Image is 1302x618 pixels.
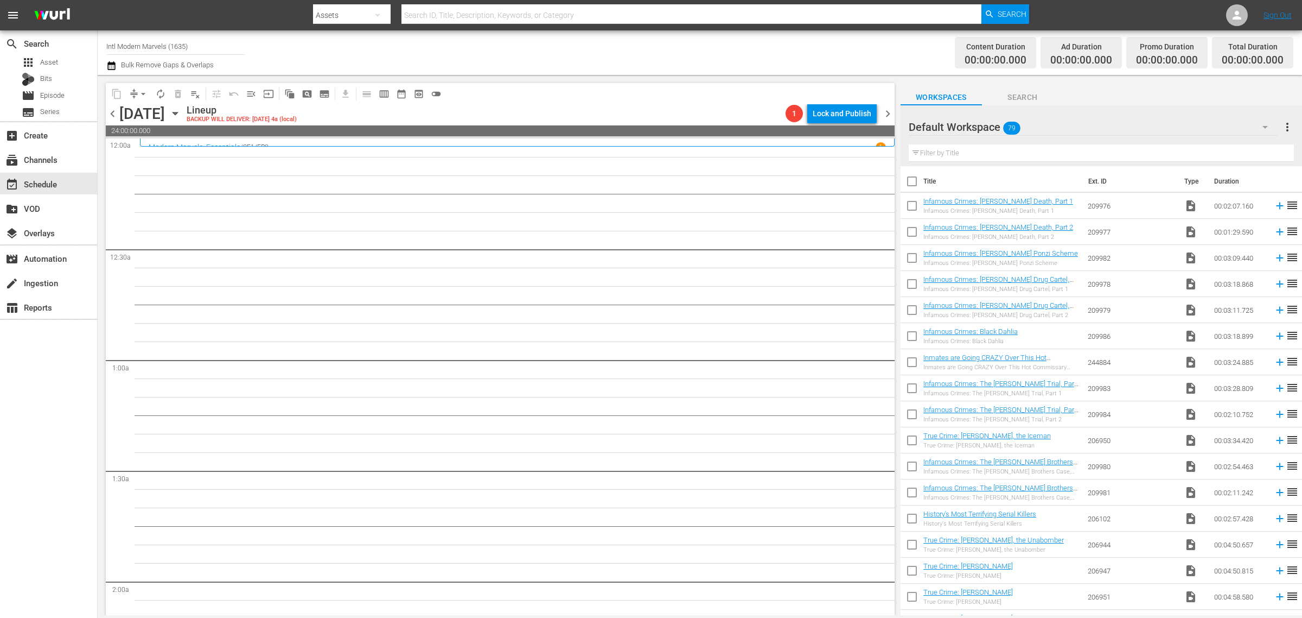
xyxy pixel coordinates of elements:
[923,223,1073,231] a: Infamous Crimes: [PERSON_NAME] Death, Part 2
[1210,453,1269,480] td: 00:02:54.463
[1083,401,1180,427] td: 209984
[1210,427,1269,453] td: 00:03:34.420
[1274,539,1286,551] svg: Add to Schedule
[240,143,243,151] p: /
[187,116,297,123] div: BACKUP WILL DELIVER: [DATE] 4a (local)
[1274,356,1286,368] svg: Add to Schedule
[129,89,139,99] span: compress
[1184,382,1197,395] span: Video
[138,89,149,99] span: arrow_drop_down
[923,598,1013,606] div: True Crime: [PERSON_NAME]
[1083,506,1180,532] td: 206102
[923,234,1073,241] div: Infamous Crimes: [PERSON_NAME] Death, Part 2
[40,73,52,84] span: Bits
[923,468,1079,475] div: Infamous Crimes: The [PERSON_NAME] Brothers Case, Part 1
[1184,330,1197,343] span: Video
[1274,591,1286,603] svg: Add to Schedule
[1210,323,1269,349] td: 00:03:18.899
[1184,408,1197,421] span: Video
[1083,349,1180,375] td: 244884
[1082,166,1177,197] th: Ext. ID
[923,275,1074,292] a: Infamous Crimes: [PERSON_NAME] Drug Cartel, Part 1
[1184,538,1197,551] span: Video
[1178,166,1208,197] th: Type
[1274,513,1286,525] svg: Add to Schedule
[923,432,1051,440] a: True Crime: [PERSON_NAME], the Iceman
[965,39,1026,54] div: Content Duration
[40,106,60,117] span: Series
[1083,271,1180,297] td: 209978
[879,143,883,151] p: 1
[923,390,1079,397] div: Infamous Crimes: The [PERSON_NAME] Trial, Part 1
[22,56,35,69] span: Asset
[1050,54,1112,67] span: 00:00:00.000
[319,89,330,99] span: subtitles_outlined
[5,129,18,142] span: Create
[410,85,427,103] span: View Backup
[1184,512,1197,525] span: Video
[1184,225,1197,238] span: Video
[923,572,1013,579] div: True Crime: [PERSON_NAME]
[965,54,1026,67] span: 00:00:00.000
[1286,355,1299,368] span: reorder
[1274,200,1286,212] svg: Add to Schedule
[923,338,1018,345] div: Infamous Crimes: Black Dahlia
[22,89,35,102] span: Episode
[169,85,187,103] span: Select an event to delete
[1083,584,1180,610] td: 206951
[1286,590,1299,603] span: reorder
[1286,277,1299,290] span: reorder
[1286,485,1299,499] span: reorder
[1050,39,1112,54] div: Ad Duration
[1083,219,1180,245] td: 209977
[1210,532,1269,558] td: 00:04:50.657
[5,203,18,216] span: VOD
[1003,117,1020,140] span: 79
[1210,349,1269,375] td: 00:03:24.885
[106,125,895,136] span: 24:00:00.000
[5,154,18,167] span: Channels
[1210,193,1269,219] td: 00:02:07.160
[1210,297,1269,323] td: 00:03:11.725
[187,104,297,116] div: Lineup
[1184,434,1197,447] span: Video
[1184,460,1197,473] span: Video
[1286,329,1299,342] span: reorder
[1083,480,1180,506] td: 209981
[1184,251,1197,264] span: Video
[1210,584,1269,610] td: 00:04:58.580
[909,112,1279,142] div: Default Workspace
[1083,323,1180,349] td: 209986
[1286,512,1299,525] span: reorder
[1083,558,1180,584] td: 206947
[1210,506,1269,532] td: 00:02:57.428
[1274,252,1286,264] svg: Add to Schedule
[1222,54,1284,67] span: 00:00:00.000
[22,73,35,86] div: Bits
[1286,225,1299,238] span: reorder
[5,253,18,266] span: movie_filter
[40,90,65,101] span: Episode
[1286,433,1299,446] span: reorder
[1281,114,1294,140] button: more_vert
[923,249,1078,257] a: Infamous Crimes: [PERSON_NAME] Ponzi Scheme
[119,105,165,123] div: [DATE]
[155,89,166,99] span: autorenew_outlined
[1208,166,1273,197] th: Duration
[923,458,1077,474] a: Infamous Crimes: The [PERSON_NAME] Brothers Case, Part 1
[1083,245,1180,271] td: 209982
[125,85,152,103] span: Remove Gaps & Overlaps
[1083,297,1180,323] td: 209979
[1286,381,1299,394] span: reorder
[106,107,119,121] span: chevron_left
[302,89,312,99] span: pageview_outlined
[354,83,375,104] span: Day Calendar View
[5,277,18,290] span: Ingestion
[1184,486,1197,499] span: Video
[1274,304,1286,316] svg: Add to Schedule
[1184,304,1197,317] span: Video
[1274,565,1286,577] svg: Add to Schedule
[923,406,1078,422] a: Infamous Crimes: The [PERSON_NAME] Trial, Part 2
[1184,199,1197,212] span: Video
[1222,39,1284,54] div: Total Duration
